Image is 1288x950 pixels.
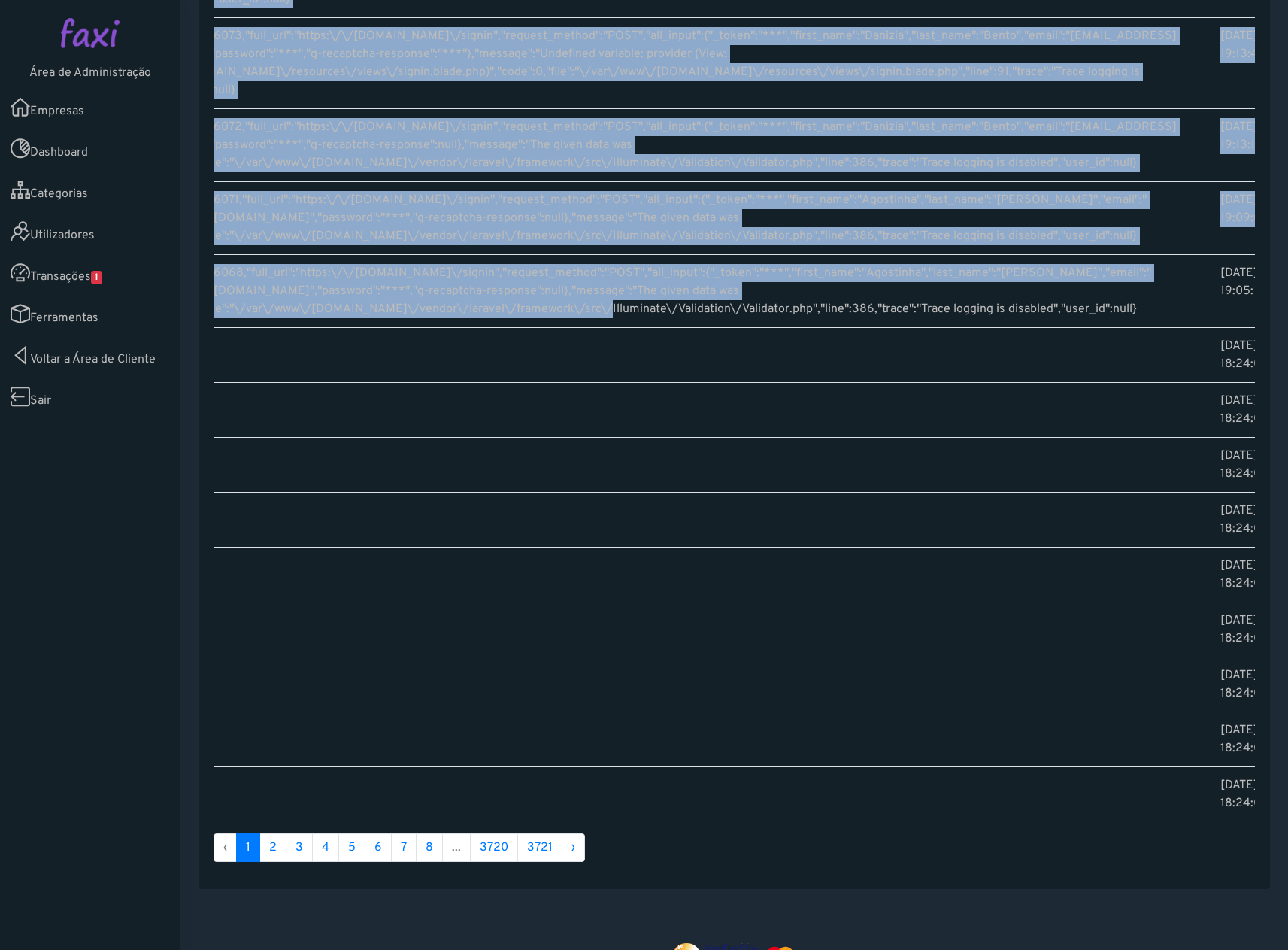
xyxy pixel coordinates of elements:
td: [DATE] 18:24:04 [1211,328,1277,383]
td: [DATE] 18:24:03 [1211,657,1277,712]
td: [DATE] 18:24:03 [1211,602,1277,657]
a: 3721 [517,833,562,862]
a: 8 [416,833,443,862]
td: [] [98,383,1211,438]
td: [DATE] 18:24:03 [1211,548,1277,602]
a: Proximo » [562,833,585,862]
a: 7 [391,833,417,862]
li: « Anterior [214,833,237,862]
td: {"system_log_id":146072,"full_url":"https:\/\/[DOMAIN_NAME]\/signin","request_method":"POST","all... [98,109,1211,182]
a: 3720 [470,833,518,862]
td: [DATE] 18:24:03 [1211,438,1277,493]
td: [DATE] 18:24:03 [1211,767,1277,822]
td: [DATE] 19:13:15 [1211,109,1277,182]
td: [] [98,712,1211,767]
a: 2 [259,833,286,862]
span: 1 [91,271,102,284]
td: {"system_log_id":146068,"full_url":"https:\/\/[DOMAIN_NAME]\/signin","request_method":"POST","all... [98,255,1211,328]
a: 4 [312,833,339,862]
td: [DATE] 19:05:18 [1211,255,1277,328]
td: [DATE] 19:13:41 [1211,18,1277,109]
td: [] [98,493,1211,548]
a: 6 [365,833,392,862]
a: 5 [338,833,365,862]
td: [] [98,602,1211,657]
td: {"system_log_id":146073,"full_url":"https:\/\/[DOMAIN_NAME]\/signin","request_method":"POST","all... [98,18,1211,109]
a: 3 [286,833,313,862]
span: 1 [236,833,260,862]
td: [DATE] 18:24:03 [1211,493,1277,548]
td: [DATE] 18:24:04 [1211,383,1277,438]
td: {"system_log_id":146071,"full_url":"https:\/\/[DOMAIN_NAME]\/signin","request_method":"POST","all... [98,182,1211,255]
td: [DATE] 19:09:03 [1211,182,1277,255]
td: [DATE] 18:24:03 [1211,712,1277,767]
